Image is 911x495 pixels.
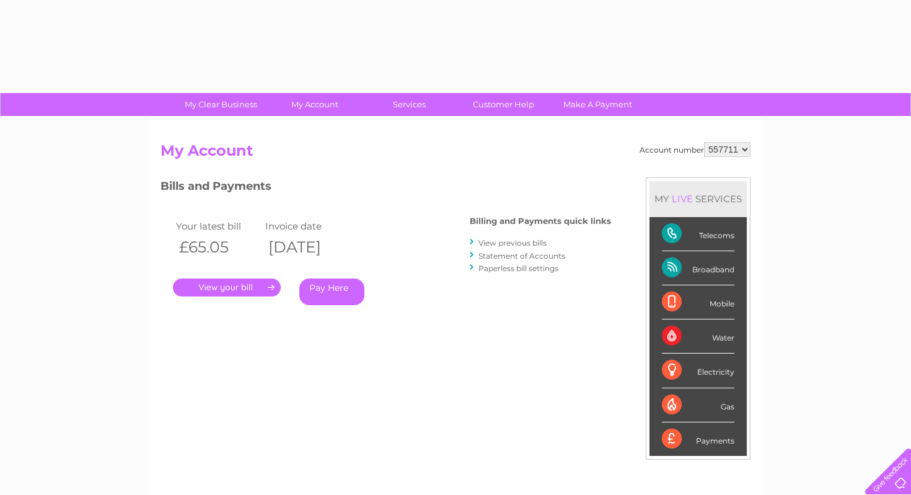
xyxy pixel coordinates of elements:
div: MY SERVICES [649,181,747,216]
a: My Clear Business [170,93,272,116]
td: Your latest bill [173,218,262,234]
h3: Bills and Payments [161,177,611,199]
td: Invoice date [262,218,351,234]
div: Broadband [662,251,734,285]
div: Telecoms [662,217,734,251]
a: View previous bills [478,238,547,247]
div: Gas [662,388,734,422]
a: Customer Help [452,93,555,116]
th: £65.05 [173,234,262,260]
a: . [173,279,281,297]
a: Statement of Accounts [478,251,565,261]
a: My Account [264,93,366,116]
div: LIVE [669,193,695,205]
h4: Billing and Payments quick links [470,216,611,226]
div: Mobile [662,285,734,319]
h2: My Account [161,142,750,166]
a: Make A Payment [547,93,649,116]
th: [DATE] [262,234,351,260]
a: Paperless bill settings [478,264,558,273]
div: Water [662,319,734,354]
a: Services [358,93,460,116]
div: Account number [640,142,750,157]
div: Payments [662,422,734,456]
div: Electricity [662,354,734,388]
a: Pay Here [299,279,364,305]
